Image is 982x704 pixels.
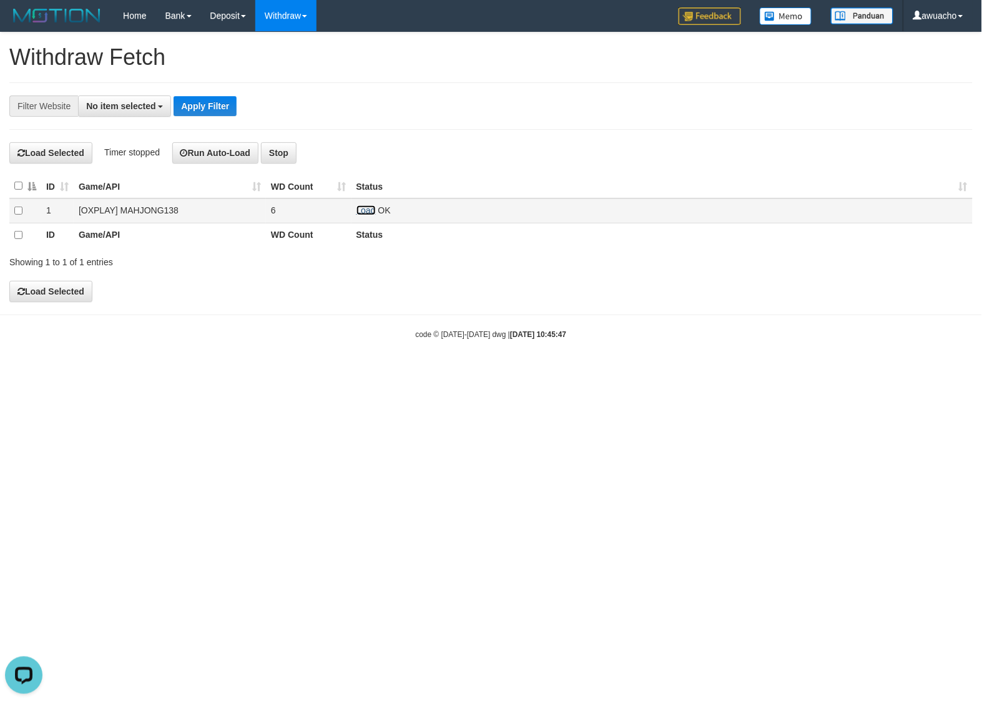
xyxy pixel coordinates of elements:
[266,223,351,247] th: WD Count
[74,174,266,198] th: Game/API: activate to sort column ascending
[172,142,259,164] button: Run Auto-Load
[261,142,297,164] button: Stop
[9,45,973,70] h1: Withdraw Fetch
[416,330,567,339] small: code © [DATE]-[DATE] dwg |
[5,5,42,42] button: Open LiveChat chat widget
[78,95,171,117] button: No item selected
[41,174,74,198] th: ID: activate to sort column ascending
[41,198,74,223] td: 1
[760,7,812,25] img: Button%20Memo.svg
[41,223,74,247] th: ID
[9,95,78,117] div: Filter Website
[356,205,376,215] a: Load
[679,7,741,25] img: Feedback.jpg
[510,330,566,339] strong: [DATE] 10:45:47
[351,174,973,198] th: Status: activate to sort column ascending
[86,101,155,111] span: No item selected
[271,205,276,215] span: 6
[74,223,266,247] th: Game/API
[9,142,92,164] button: Load Selected
[174,96,237,116] button: Apply Filter
[378,205,391,215] span: OK
[351,223,973,247] th: Status
[266,174,351,198] th: WD Count: activate to sort column ascending
[9,251,400,268] div: Showing 1 to 1 of 1 entries
[9,281,92,302] button: Load Selected
[74,198,266,223] td: [OXPLAY] MAHJONG138
[104,147,160,157] span: Timer stopped
[831,7,893,24] img: panduan.png
[9,6,104,25] img: MOTION_logo.png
